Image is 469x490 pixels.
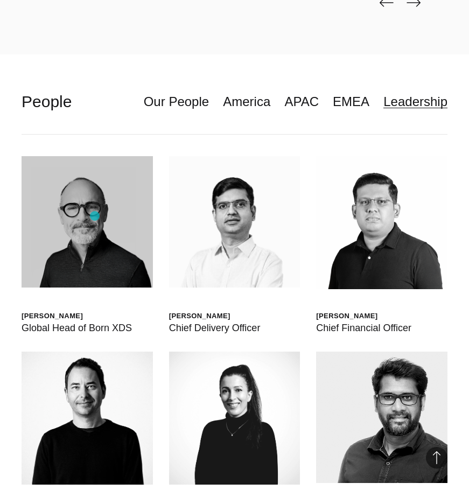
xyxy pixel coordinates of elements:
[22,352,153,485] img: Mark Allardice
[22,91,72,113] h2: People
[316,156,447,289] img: Bharat Dasari
[22,320,132,335] div: Global Head of Born XDS
[316,352,447,483] img: Sathish Elumalai
[144,92,209,112] a: Our People
[426,447,447,468] button: Back to Top
[169,320,261,335] div: Chief Delivery Officer
[22,311,132,320] div: [PERSON_NAME]
[223,92,270,112] a: America
[333,92,369,112] a: EMEA
[169,156,300,288] img: Shashank Tamotia
[169,352,300,485] img: HELEN JOANNA WOOD
[316,320,411,335] div: Chief Financial Officer
[316,311,411,320] div: [PERSON_NAME]
[22,156,153,288] img: Scott Sorokin
[169,311,261,320] div: [PERSON_NAME]
[383,92,447,112] a: Leadership
[284,92,319,112] a: APAC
